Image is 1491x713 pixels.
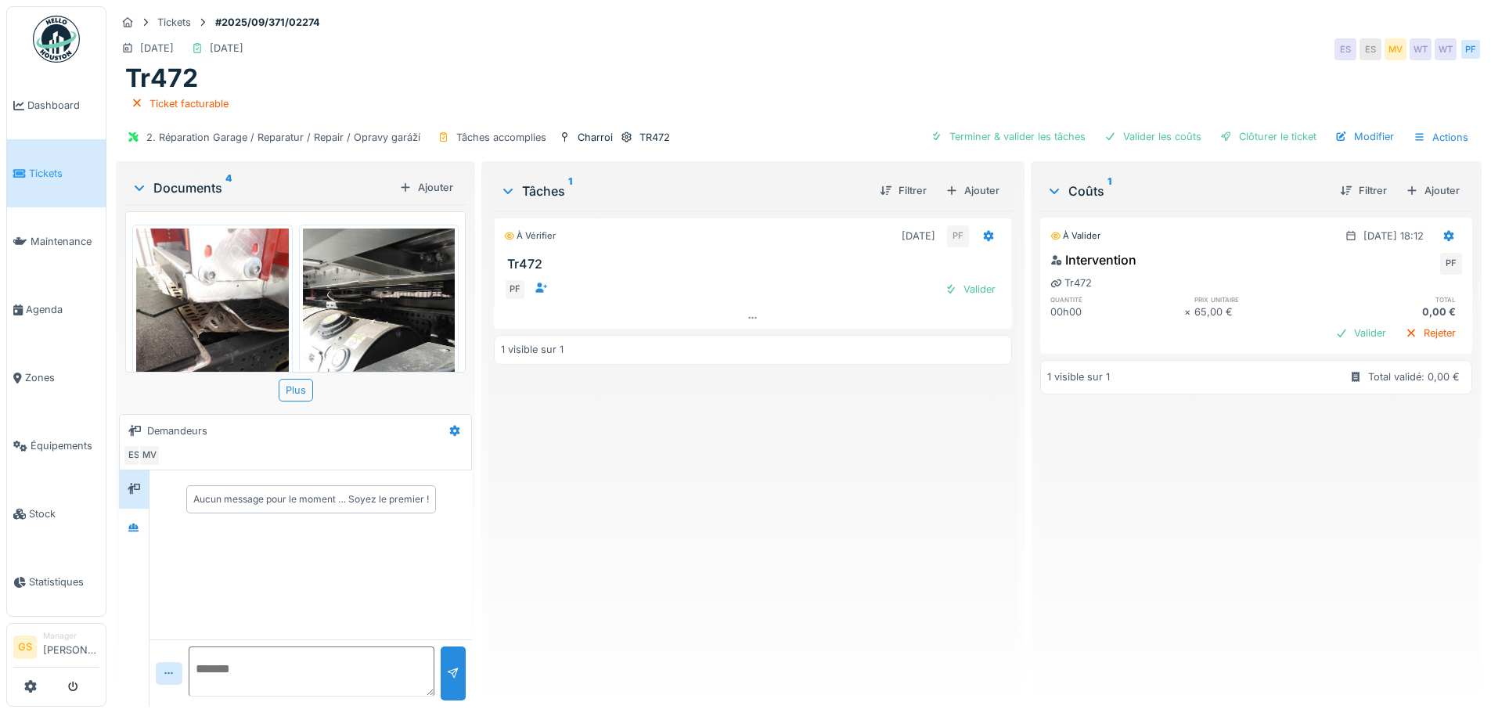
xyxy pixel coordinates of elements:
span: Statistiques [29,574,99,589]
div: 2. Réparation Garage / Reparatur / Repair / Opravy garáží [146,130,420,145]
div: [DATE] [140,41,174,56]
h1: Tr472 [125,63,198,93]
div: Valider [1329,322,1392,344]
div: [DATE] 18:12 [1363,229,1424,243]
div: Tâches accomplies [456,130,546,145]
div: WT [1410,38,1432,60]
span: Tickets [29,166,99,181]
a: Stock [7,480,106,548]
div: À vérifier [504,229,556,243]
strong: #2025/09/371/02274 [209,15,326,30]
span: Stock [29,506,99,521]
div: Clôturer le ticket [1214,126,1323,147]
a: GS Manager[PERSON_NAME] [13,630,99,668]
div: Valider les coûts [1098,126,1208,147]
span: Agenda [26,302,99,317]
a: Maintenance [7,207,106,275]
div: WT [1435,38,1457,60]
div: TR472 [639,130,670,145]
div: Total validé: 0,00 € [1368,369,1460,384]
div: PF [1460,38,1482,60]
div: 1 visible sur 1 [1047,369,1110,384]
span: Maintenance [31,234,99,249]
div: Filtrer [1334,180,1393,201]
div: Plus [279,379,313,402]
div: MV [1385,38,1406,60]
div: PF [504,279,526,301]
div: PF [947,225,969,247]
a: Statistiques [7,548,106,616]
div: Tr472 [1050,275,1092,290]
h3: Tr472 [507,257,1004,272]
div: 0,00 € [1328,304,1462,319]
span: Zones [25,370,99,385]
div: Intervention [1050,250,1136,269]
a: Équipements [7,412,106,480]
div: Aucun message pour le moment … Soyez le premier ! [193,492,429,506]
div: ES [1360,38,1381,60]
div: Modifier [1329,126,1400,147]
h6: quantité [1050,294,1184,304]
li: GS [13,636,37,659]
div: Ajouter [939,180,1006,201]
a: Tickets [7,139,106,207]
div: 00h00 [1050,304,1184,319]
h6: total [1328,294,1462,304]
div: Ajouter [1399,180,1466,201]
div: Filtrer [873,180,933,201]
div: Ajouter [393,177,459,198]
li: [PERSON_NAME] [43,630,99,664]
a: Zones [7,344,106,412]
div: Documents [131,178,393,197]
div: 1 visible sur 1 [501,342,564,357]
div: MV [139,445,160,466]
div: 65,00 € [1194,304,1328,319]
div: PF [1440,253,1462,275]
span: Dashboard [27,98,99,113]
h6: prix unitaire [1194,294,1328,304]
a: Agenda [7,275,106,344]
div: [DATE] [210,41,243,56]
div: Tâches [500,182,866,200]
img: wsbjsqpngbbq46nmr3bdn08atqct [136,229,289,431]
img: Badge_color-CXgf-gQk.svg [33,16,80,63]
div: Tickets [157,15,191,30]
div: [DATE] [902,229,935,243]
div: ES [123,445,145,466]
sup: 1 [568,182,572,200]
div: À valider [1050,229,1100,243]
sup: 1 [1107,182,1111,200]
sup: 4 [225,178,232,197]
div: Coûts [1046,182,1327,200]
div: Terminer & valider les tâches [924,126,1092,147]
div: Ticket facturable [149,96,229,111]
img: kjs3lgh0zo9rf2463y262cgz2hua [303,229,456,431]
div: ES [1334,38,1356,60]
div: Charroi [578,130,613,145]
span: Équipements [31,438,99,453]
a: Dashboard [7,71,106,139]
div: Valider [938,279,1002,300]
div: Actions [1406,126,1475,149]
div: Demandeurs [147,423,207,438]
div: Manager [43,630,99,642]
div: Rejeter [1399,322,1462,344]
div: × [1184,304,1194,319]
